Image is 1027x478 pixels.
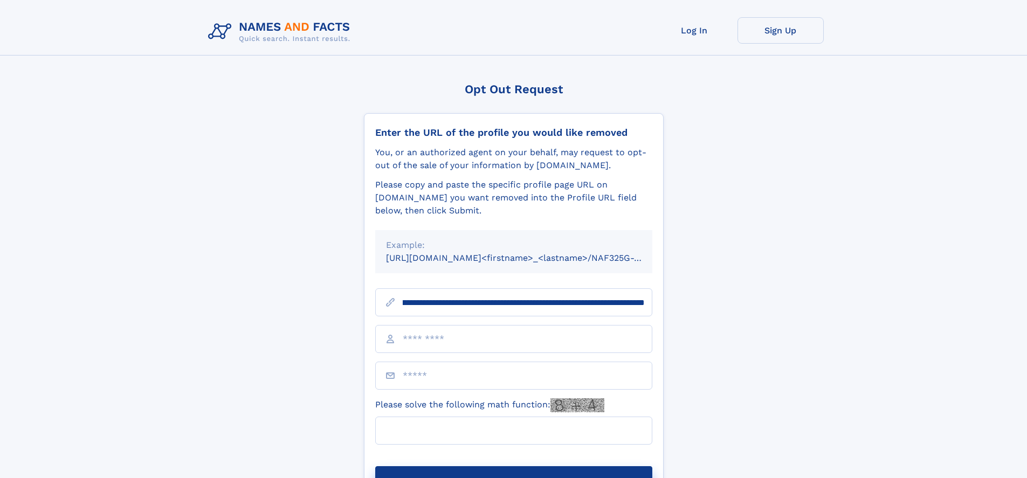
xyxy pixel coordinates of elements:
[651,17,737,44] a: Log In
[364,82,664,96] div: Opt Out Request
[737,17,824,44] a: Sign Up
[375,146,652,172] div: You, or an authorized agent on your behalf, may request to opt-out of the sale of your informatio...
[375,178,652,217] div: Please copy and paste the specific profile page URL on [DOMAIN_NAME] you want removed into the Pr...
[386,239,642,252] div: Example:
[375,398,604,412] label: Please solve the following math function:
[375,127,652,138] div: Enter the URL of the profile you would like removed
[386,253,673,263] small: [URL][DOMAIN_NAME]<firstname>_<lastname>/NAF325G-xxxxxxxx
[204,17,359,46] img: Logo Names and Facts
